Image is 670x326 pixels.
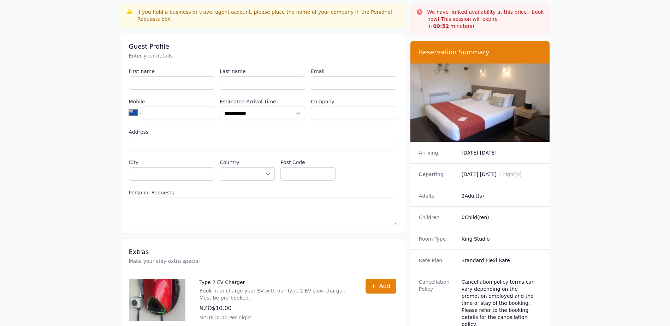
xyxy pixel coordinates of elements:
label: Last name [220,68,305,75]
label: Post Code [280,159,336,166]
h3: Reservation Summary [419,48,541,56]
dd: [DATE] [DATE] [462,171,541,178]
dt: Children [419,214,456,221]
span: 1 night(s) [499,171,522,177]
label: Company [311,98,396,105]
label: Country [220,159,275,166]
dd: King Studio [462,235,541,242]
p: We have limited availability at this price - book now! This session will expire in minute(s). [427,8,544,30]
dt: Rate Plan [419,257,456,264]
dt: Adults [419,192,456,199]
div: If you hold a business or travel agent account, please place the name of your company in the Pers... [137,8,399,23]
dd: 0 Child(ren) [462,214,541,221]
dd: 2 Adult(s) [462,192,541,199]
p: Book in to charge your EV with our Type 2 EV slow charger. Must be pre-booked. [200,287,351,301]
h3: Guest Profile [129,42,396,51]
p: NZD$10.00 [200,304,351,313]
h3: Extras [129,248,396,256]
dt: Departing [419,171,456,178]
label: Address [129,128,396,135]
label: Mobile [129,98,214,105]
dt: Arriving [419,149,456,156]
button: Add [366,279,396,294]
p: Type 2 EV Charger [200,279,351,286]
dd: [DATE] [DATE] [462,149,541,156]
label: Personal Requests [129,189,396,196]
p: Enter your details [129,52,396,59]
label: City [129,159,214,166]
img: Type 2 EV Charger [129,279,185,321]
img: King Studio [410,64,550,142]
label: First name [129,68,214,75]
label: Email [311,68,396,75]
p: NZD$10.00 Per night [200,314,351,321]
strong: 09 : 52 [433,23,449,29]
label: Estimated Arrival Time [220,98,305,105]
span: Add [379,282,390,290]
p: Make your stay extra special [129,258,396,265]
dd: Standard Flexi Rate [462,257,541,264]
dt: Room Type [419,235,456,242]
